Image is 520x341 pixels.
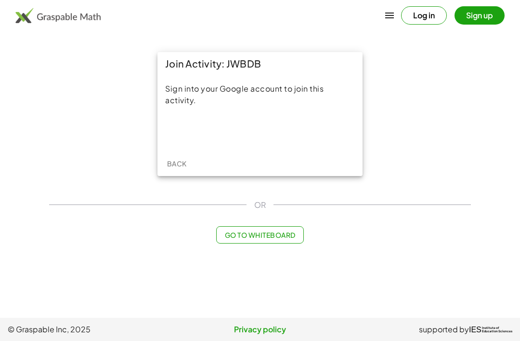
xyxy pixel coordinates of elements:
[216,121,304,142] div: Sign in with Google. Opens in new tab
[469,325,481,334] span: IES
[8,324,176,335] span: © Graspable Inc, 2025
[224,231,295,239] span: Go to Whiteboard
[167,159,186,168] span: Back
[157,52,363,75] div: Join Activity: JWBDB
[401,6,447,25] button: Log in
[482,327,512,333] span: Institute of Education Sciences
[161,155,192,172] button: Back
[165,83,355,106] div: Sign into your Google account to join this activity.
[469,324,512,335] a: IESInstitute ofEducation Sciences
[216,226,303,244] button: Go to Whiteboard
[455,6,505,25] button: Sign up
[254,199,266,211] span: OR
[176,324,344,335] a: Privacy policy
[419,324,469,335] span: supported by
[211,121,309,142] iframe: Sign in with Google Button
